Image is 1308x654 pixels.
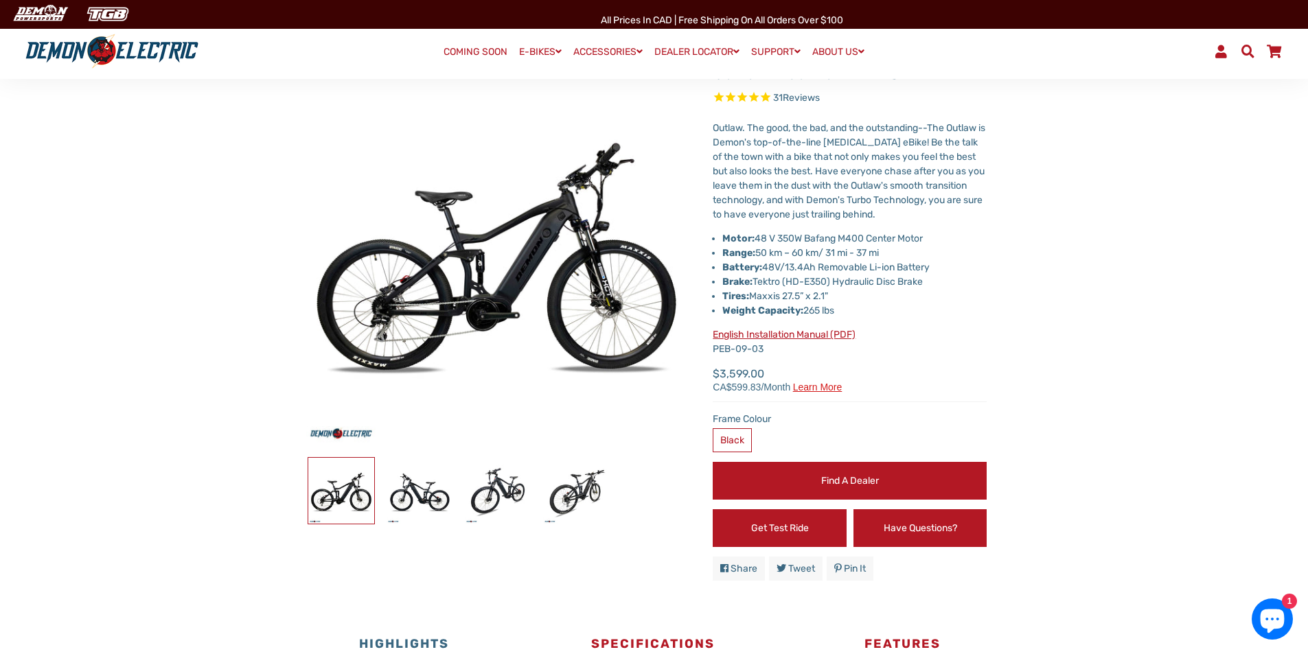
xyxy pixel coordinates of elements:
[439,43,512,62] a: COMING SOON
[713,462,987,500] a: Find a Dealer
[713,412,987,426] label: Frame Colour
[722,305,803,316] strong: Weight Capacity:
[853,509,987,547] a: Have Questions?
[731,563,757,574] span: Share
[807,42,869,62] a: ABOUT US
[722,303,987,318] li: 265 lbs
[1248,598,1297,643] inbox-online-store-chat: Shopify online store chat
[783,92,820,104] span: Reviews
[7,3,73,25] img: Demon Electric
[722,276,753,288] strong: Brake:
[722,246,987,260] li: 50 km – 60 km/ 31 mi - 37 mi
[713,329,856,340] a: English Installation Manual (PDF)
[722,275,987,289] li: Tektro (HD-E350) Hydraulic Disc Brake
[713,366,842,392] span: $3,599.00
[80,3,136,25] img: TGB Canada
[713,121,987,222] p: Outlaw. The good, the bad, and the outstanding--The Outlaw is Demon's top-of-the-line [MEDICAL_DA...
[722,290,749,302] strong: Tires:
[713,91,987,106] span: Rated 4.8 out of 5 stars 31 reviews
[773,92,820,104] span: 31 reviews
[465,458,531,524] img: Outlaw Mountain eBike - Demon Electric
[844,563,866,574] span: Pin it
[722,231,987,246] li: 48 V 350W Bafang M400 Center Motor
[308,458,374,524] img: Outlaw Mountain eBike - Demon Electric
[746,42,805,62] a: SUPPORT
[21,34,203,69] img: Demon Electric logo
[387,458,452,524] img: Outlaw Mountain eBike - Demon Electric
[722,247,755,259] strong: Range:
[569,42,647,62] a: ACCESSORIES
[722,233,755,244] strong: Motor:
[722,260,987,275] li: 48V/13.4Ah Removable Li-ion Battery
[713,327,987,356] p: PEB-09-03
[601,14,843,26] span: All Prices in CAD | Free shipping on all orders over $100
[650,42,744,62] a: DEALER LOCATOR
[722,261,762,273] strong: Battery:
[514,42,566,62] a: E-BIKES
[543,458,609,524] img: Outlaw Mountain eBike - Demon Electric
[788,563,815,574] span: Tweet
[713,428,752,452] label: Black
[722,289,987,303] li: Maxxis 27.5” x 2.1"
[713,509,847,547] a: Get Test Ride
